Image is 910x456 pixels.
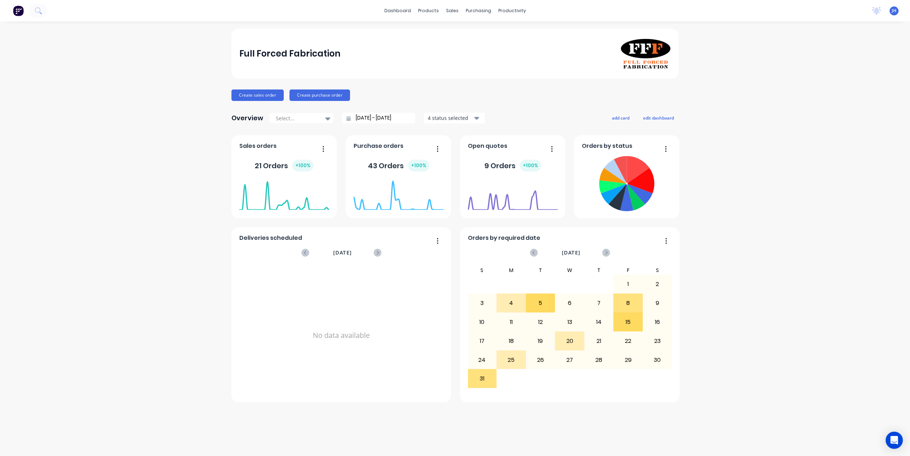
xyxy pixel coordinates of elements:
[613,266,643,275] div: F
[638,113,679,122] button: edit dashboard
[495,5,530,16] div: productivity
[526,332,555,350] div: 19
[497,351,526,369] div: 25
[614,275,642,293] div: 1
[468,370,497,388] div: 31
[555,351,584,369] div: 27
[424,113,485,123] button: 4 status selected
[614,313,642,331] div: 15
[555,266,584,275] div: W
[13,5,24,16] img: Factory
[526,294,555,312] div: 5
[468,234,540,242] span: Orders by required date
[497,332,526,350] div: 18
[292,160,313,171] div: + 100 %
[239,142,277,150] span: Sales orders
[526,266,555,275] div: T
[621,38,671,69] img: Full Forced Fabrication
[289,89,350,101] button: Create purchase order
[255,160,313,171] div: 21 Orders
[462,5,495,16] div: purchasing
[231,111,263,125] div: Overview
[415,5,442,16] div: products
[582,142,632,150] span: Orders by status
[381,5,415,16] a: dashboard
[555,294,584,312] div: 6
[497,266,526,275] div: M
[584,266,614,275] div: T
[585,294,613,312] div: 7
[607,113,634,122] button: add card
[231,89,284,101] button: Create sales order
[614,332,642,350] div: 22
[468,332,497,350] div: 17
[585,313,613,331] div: 14
[555,313,584,331] div: 13
[614,294,642,312] div: 8
[555,332,584,350] div: 20
[585,351,613,369] div: 28
[428,114,473,122] div: 4 status selected
[643,275,672,293] div: 2
[526,351,555,369] div: 26
[520,160,541,171] div: + 100 %
[239,47,340,61] div: Full Forced Fabrication
[468,294,497,312] div: 3
[643,332,672,350] div: 23
[468,313,497,331] div: 10
[368,160,429,171] div: 43 Orders
[892,8,896,14] span: JH
[468,351,497,369] div: 24
[468,142,507,150] span: Open quotes
[643,351,672,369] div: 30
[354,142,403,150] span: Purchase orders
[585,332,613,350] div: 21
[614,351,642,369] div: 29
[408,160,429,171] div: + 100 %
[468,266,497,275] div: S
[886,432,903,449] div: Open Intercom Messenger
[497,294,526,312] div: 4
[484,160,541,171] div: 9 Orders
[643,266,672,275] div: S
[333,249,352,257] span: [DATE]
[643,294,672,312] div: 9
[526,313,555,331] div: 12
[442,5,462,16] div: sales
[562,249,580,257] span: [DATE]
[643,313,672,331] div: 16
[239,266,444,405] div: No data available
[497,313,526,331] div: 11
